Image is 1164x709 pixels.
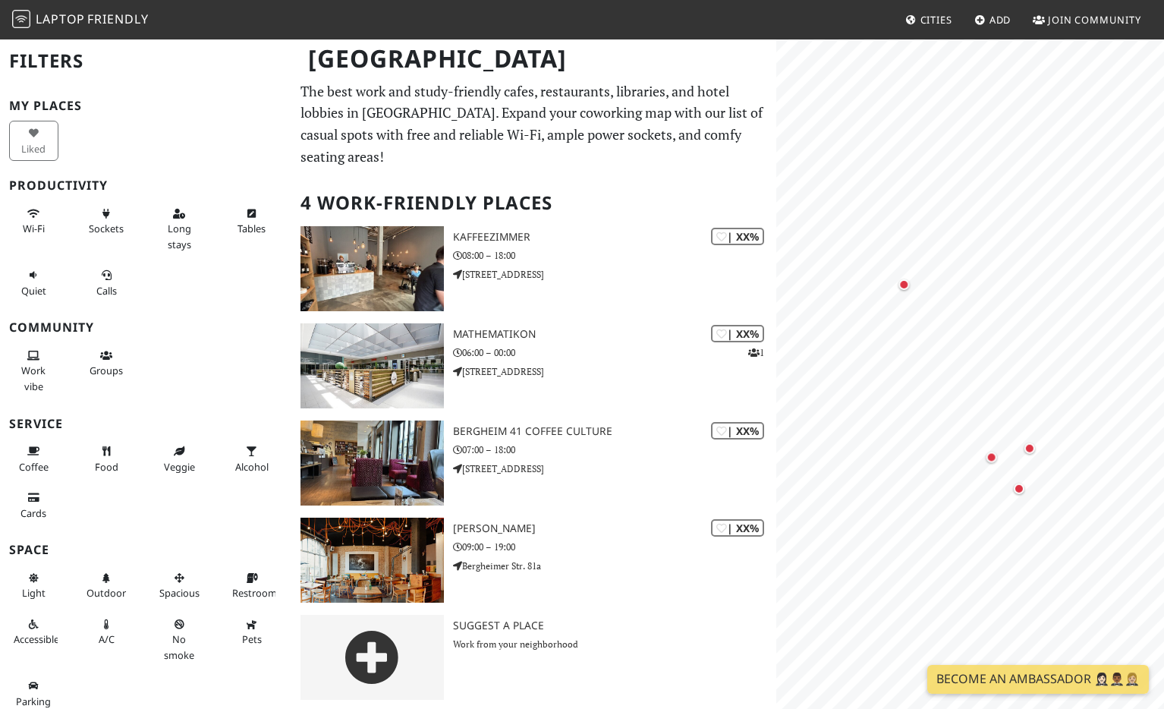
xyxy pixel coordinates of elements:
[968,6,1018,33] a: Add
[300,421,444,506] img: Bergheim 41 coffee culture
[9,343,58,399] button: Work vibe
[22,586,46,600] span: Natural light
[159,586,200,600] span: Spacious
[155,566,204,606] button: Spacious
[453,522,776,535] h3: [PERSON_NAME]
[9,178,282,193] h3: Productivity
[12,7,149,33] a: LaptopFriendly LaptopFriendly
[36,11,85,27] span: Laptop
[9,485,58,525] button: Cards
[1020,439,1038,457] div: Map marker
[9,612,58,652] button: Accessible
[453,559,776,573] p: Bergheimer Str. 81a
[20,506,46,520] span: Credit cards
[453,328,776,341] h3: Mathematikon
[96,284,117,298] span: Video/audio calls
[453,231,776,244] h3: Kaffeezimmer
[453,364,776,379] p: [STREET_ADDRESS]
[9,38,282,84] h2: Filters
[168,222,191,251] span: Long stays
[300,323,444,408] img: Mathematikon
[9,263,58,303] button: Quiet
[23,222,45,235] span: Stable Wi-Fi
[920,13,952,27] span: Cities
[155,201,204,257] button: Long stays
[927,665,1149,694] a: Become an Ambassador 🤵🏻‍♀️🤵🏾‍♂️🤵🏼‍♀️
[95,460,118,474] span: Food
[235,460,269,474] span: Alcohol
[291,615,776,700] a: Suggest a Place Work from your neighborhood
[87,11,148,27] span: Friendly
[9,320,282,335] h3: Community
[228,439,277,479] button: Alcohol
[989,13,1011,27] span: Add
[300,80,767,168] p: The best work and study-friendly cafes, restaurants, libraries, and hotel lobbies in [GEOGRAPHIC_...
[711,519,764,537] div: | XX%
[87,586,126,600] span: Outdoor area
[82,439,131,479] button: Food
[228,566,277,606] button: Restroom
[21,284,46,298] span: Quiet
[296,38,773,80] h1: [GEOGRAPHIC_DATA]
[9,417,282,431] h3: Service
[82,201,131,241] button: Sockets
[300,180,767,226] h2: 4 Work-Friendly Places
[453,443,776,457] p: 07:00 – 18:00
[14,632,59,646] span: Accessible
[164,460,195,474] span: Veggie
[21,364,46,392] span: People working
[895,276,913,294] div: Map marker
[711,228,764,245] div: | XX%
[82,566,131,606] button: Outdoor
[89,222,124,235] span: Power sockets
[291,323,776,408] a: Mathematikon | XX% 1 Mathematikon 06:00 – 00:00 [STREET_ADDRESS]
[453,462,776,476] p: [STREET_ADDRESS]
[9,439,58,479] button: Coffee
[982,448,1000,466] div: Map marker
[82,343,131,383] button: Groups
[711,422,764,440] div: | XX%
[9,99,282,113] h3: My Places
[155,612,204,667] button: No smoke
[228,201,277,241] button: Tables
[291,421,776,506] a: Bergheim 41 coffee culture | XX% Bergheim 41 coffee culture 07:00 – 18:00 [STREET_ADDRESS]
[90,364,123,377] span: Group tables
[12,10,30,28] img: LaptopFriendly
[82,612,131,652] button: A/C
[82,263,131,303] button: Calls
[453,425,776,438] h3: Bergheim 41 coffee culture
[228,612,277,652] button: Pets
[155,439,204,479] button: Veggie
[748,345,764,360] p: 1
[9,566,58,606] button: Light
[453,637,776,651] p: Work from your neighborhood
[453,267,776,282] p: [STREET_ADDRESS]
[1048,13,1141,27] span: Join Community
[711,325,764,342] div: | XX%
[291,518,776,603] a: Mildner's | XX% [PERSON_NAME] 09:00 – 19:00 Bergheimer Str. 81a
[238,222,266,235] span: Work-friendly tables
[300,615,444,700] img: gray-place-d2bdb4477600e061c01bd816cc0f2ef0cfcb1ca9e3ad78868dd16fb2af073a21.png
[16,695,51,708] span: Parking
[300,226,444,311] img: Kaffeezimmer
[9,543,282,557] h3: Space
[1027,6,1147,33] a: Join Community
[453,619,776,632] h3: Suggest a Place
[99,632,115,646] span: Air conditioned
[19,460,49,474] span: Coffee
[453,345,776,360] p: 06:00 – 00:00
[291,226,776,311] a: Kaffeezimmer | XX% Kaffeezimmer 08:00 – 18:00 [STREET_ADDRESS]
[453,248,776,263] p: 08:00 – 18:00
[232,586,277,600] span: Restroom
[9,201,58,241] button: Wi-Fi
[1010,479,1028,497] div: Map marker
[164,632,194,661] span: Smoke free
[453,540,776,554] p: 09:00 – 19:00
[300,518,444,603] img: Mildner's
[242,632,262,646] span: Pet friendly
[899,6,958,33] a: Cities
